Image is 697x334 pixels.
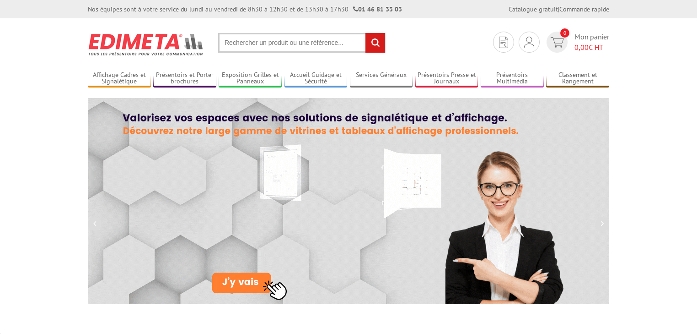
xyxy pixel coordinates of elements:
[509,5,609,14] div: |
[499,37,508,48] img: devis rapide
[353,5,402,13] strong: 01 46 81 33 03
[415,71,478,86] a: Présentoirs Presse et Journaux
[559,5,609,13] a: Commande rapide
[88,5,402,14] div: Nos équipes sont à votre service du lundi au vendredi de 8h30 à 12h30 et de 13h30 à 17h30
[574,43,589,52] span: 0,00
[544,32,609,53] a: devis rapide 0 Mon panier 0,00€ HT
[546,71,609,86] a: Classement et Rangement
[551,37,564,48] img: devis rapide
[284,71,348,86] a: Accueil Guidage et Sécurité
[88,27,204,61] img: Présentoir, panneau, stand - Edimeta - PLV, affichage, mobilier bureau, entreprise
[509,5,558,13] a: Catalogue gratuit
[219,71,282,86] a: Exposition Grilles et Panneaux
[153,71,216,86] a: Présentoirs et Porte-brochures
[560,28,569,38] span: 0
[218,33,386,53] input: Rechercher un produit ou une référence...
[574,42,609,53] span: € HT
[574,32,609,53] span: Mon panier
[524,37,534,48] img: devis rapide
[481,71,544,86] a: Présentoirs Multimédia
[88,71,151,86] a: Affichage Cadres et Signalétique
[350,71,413,86] a: Services Généraux
[365,33,385,53] input: rechercher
